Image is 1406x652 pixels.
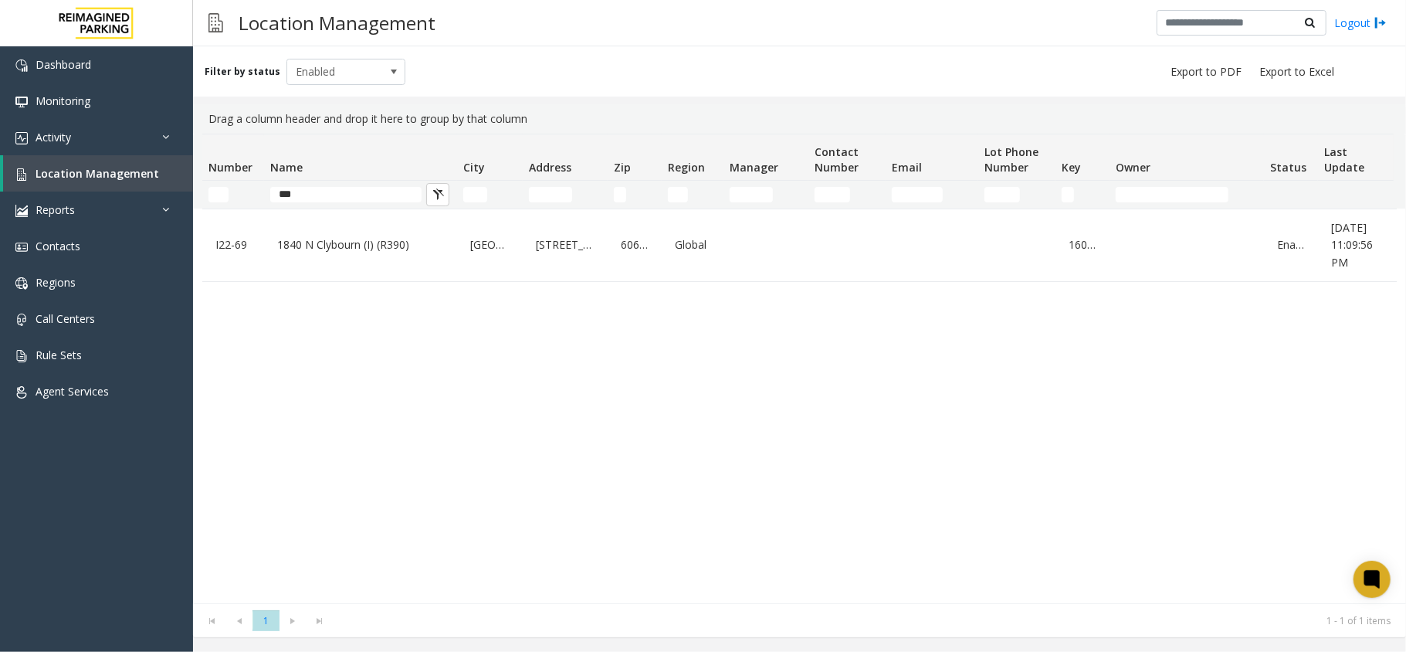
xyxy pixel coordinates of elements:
[343,614,1391,627] kendo-pager-info: 1 - 1 of 1 items
[15,277,28,290] img: 'icon'
[671,233,714,257] a: Global
[808,181,886,209] td: Contact Number Filter
[36,311,95,326] span: Call Centers
[231,4,443,42] h3: Location Management
[662,181,723,209] td: Region Filter
[1062,187,1074,202] input: Key Filter
[1334,15,1387,31] a: Logout
[1273,233,1309,257] a: Enabled
[252,610,280,631] span: Page 1
[36,202,75,217] span: Reports
[36,348,82,362] span: Rule Sets
[15,241,28,253] img: 'icon'
[668,160,705,175] span: Region
[202,104,1397,134] div: Drag a column header and drop it here to group by that column
[36,130,71,144] span: Activity
[1318,181,1395,209] td: Last Update Filter
[608,181,662,209] td: Zip Filter
[1110,181,1264,209] td: Owner Filter
[15,132,28,144] img: 'icon'
[1327,216,1386,275] a: [DATE] 11:09:56 PM
[15,96,28,108] img: 'icon'
[617,233,652,257] a: 60614
[36,239,80,253] span: Contacts
[523,181,608,209] td: Address Filter
[36,384,109,399] span: Agent Services
[532,233,598,257] a: [STREET_ADDRESS]
[1324,144,1364,175] span: Last Update
[15,386,28,399] img: 'icon'
[15,350,28,362] img: 'icon'
[730,187,773,202] input: Manager Filter
[984,187,1020,202] input: Lot Phone Number Filter
[730,160,778,175] span: Manager
[978,181,1055,209] td: Lot Phone Number Filter
[3,155,193,192] a: Location Management
[273,233,448,257] a: 1840 N Clybourn (I) (R390)
[1116,160,1150,175] span: Owner
[892,187,943,202] input: Email Filter
[36,93,90,108] span: Monitoring
[1065,233,1100,257] a: 16069
[193,134,1406,603] div: Data table
[886,181,978,209] td: Email Filter
[36,275,76,290] span: Regions
[723,181,808,209] td: Manager Filter
[892,160,922,175] span: Email
[264,181,457,209] td: Name Filter
[287,59,381,84] span: Enabled
[212,233,255,257] a: I22-69
[1259,64,1334,80] span: Export to Excel
[208,4,223,42] img: pageIcon
[205,65,280,79] label: Filter by status
[463,160,485,175] span: City
[1171,64,1242,80] span: Export to PDF
[208,160,252,175] span: Number
[202,181,264,209] td: Number Filter
[15,314,28,326] img: 'icon'
[1164,61,1248,83] button: Export to PDF
[466,233,513,257] a: [GEOGRAPHIC_DATA]
[457,181,523,209] td: City Filter
[270,187,422,202] input: Name Filter
[529,160,571,175] span: Address
[1055,181,1110,209] td: Key Filter
[984,144,1038,175] span: Lot Phone Number
[36,166,159,181] span: Location Management
[36,57,91,72] span: Dashboard
[614,160,631,175] span: Zip
[668,187,688,202] input: Region Filter
[815,144,859,175] span: Contact Number
[426,183,449,206] button: Clear
[208,187,229,202] input: Number Filter
[1253,61,1340,83] button: Export to Excel
[1062,160,1081,175] span: Key
[1331,220,1373,270] span: [DATE] 11:09:56 PM
[15,168,28,181] img: 'icon'
[815,187,850,202] input: Contact Number Filter
[1374,15,1387,31] img: logout
[529,187,572,202] input: Address Filter
[1264,134,1318,181] th: Status
[1116,187,1228,202] input: Owner Filter
[614,187,626,202] input: Zip Filter
[463,187,487,202] input: City Filter
[15,205,28,217] img: 'icon'
[1264,181,1318,209] td: Status Filter
[15,59,28,72] img: 'icon'
[270,160,303,175] span: Name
